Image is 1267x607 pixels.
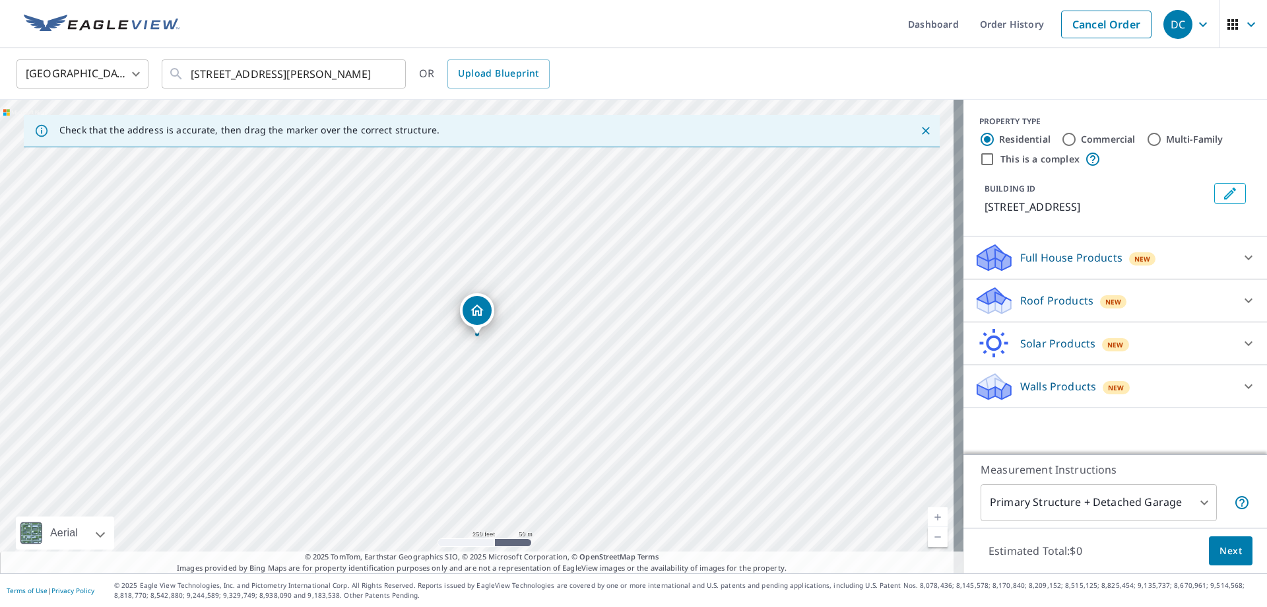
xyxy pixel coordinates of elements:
span: Next [1219,543,1242,559]
p: Roof Products [1020,293,1093,308]
span: Upload Blueprint [458,65,538,82]
button: Close [917,122,934,139]
div: Primary Structure + Detached Garage [981,484,1217,521]
div: DC [1163,10,1192,39]
span: New [1108,382,1124,393]
div: [GEOGRAPHIC_DATA] [16,55,148,92]
label: Commercial [1081,133,1136,146]
span: Your report will include the primary structure and a detached garage if one exists. [1234,495,1250,511]
div: Dropped pin, building 1, Residential property, 176 Highland Dr Beaver Falls, PA 15010 [460,293,494,334]
p: | [7,587,94,594]
a: OpenStreetMap [579,552,635,561]
input: Search by address or latitude-longitude [191,55,379,92]
a: Current Level 17, Zoom Out [928,527,948,547]
div: Walls ProductsNew [974,371,1256,402]
button: Edit building 1 [1214,183,1246,204]
div: Aerial [46,517,82,550]
p: Estimated Total: $0 [978,536,1093,565]
span: New [1105,297,1122,307]
div: Aerial [16,517,114,550]
p: © 2025 Eagle View Technologies, Inc. and Pictometry International Corp. All Rights Reserved. Repo... [114,581,1260,600]
p: Solar Products [1020,336,1095,351]
p: Measurement Instructions [981,462,1250,478]
p: Walls Products [1020,378,1096,394]
label: This is a complex [1000,153,1080,166]
div: Roof ProductsNew [974,285,1256,316]
button: Next [1209,536,1252,566]
p: Full House Products [1020,250,1122,266]
p: Check that the address is accurate, then drag the marker over the correct structure. [59,124,439,136]
div: Full House ProductsNew [974,242,1256,273]
span: New [1107,339,1124,350]
label: Multi-Family [1166,133,1223,146]
a: Terms [637,552,659,561]
a: Privacy Policy [51,586,94,595]
div: PROPERTY TYPE [979,116,1251,127]
p: [STREET_ADDRESS] [985,199,1209,215]
a: Terms of Use [7,586,48,595]
div: OR [419,59,550,89]
img: EV Logo [24,15,179,34]
a: Current Level 17, Zoom In [928,507,948,527]
a: Upload Blueprint [447,59,549,89]
div: Solar ProductsNew [974,328,1256,359]
span: © 2025 TomTom, Earthstar Geographics SIO, © 2025 Microsoft Corporation, © [305,552,659,563]
label: Residential [999,133,1051,146]
span: New [1134,254,1151,264]
a: Cancel Order [1061,11,1152,38]
p: BUILDING ID [985,183,1035,194]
